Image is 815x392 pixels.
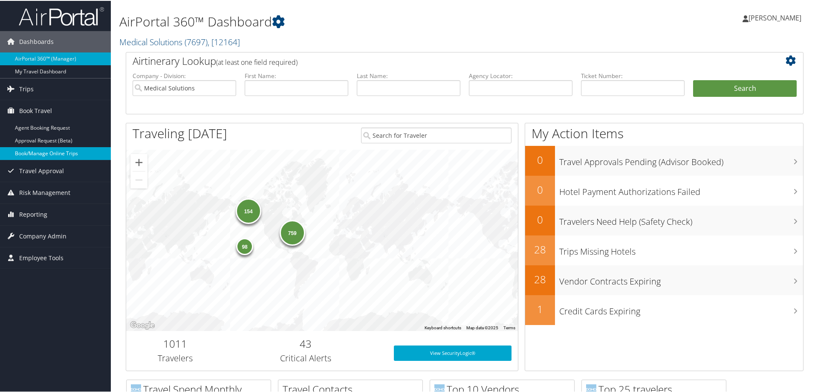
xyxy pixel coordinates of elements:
[231,336,381,350] h2: 43
[693,79,797,96] button: Search
[525,294,803,324] a: 1Credit Cards Expiring
[128,319,156,330] img: Google
[581,71,685,79] label: Ticket Number:
[394,345,512,360] a: View SecurityLogic®
[128,319,156,330] a: Open this area in Google Maps (opens a new window)
[525,264,803,294] a: 28Vendor Contracts Expiring
[133,124,227,142] h1: Traveling [DATE]
[749,12,801,22] span: [PERSON_NAME]
[525,271,555,286] h2: 28
[231,351,381,363] h3: Critical Alerts
[525,175,803,205] a: 0Hotel Payment Authorizations Failed
[361,127,512,142] input: Search for Traveler
[425,324,461,330] button: Keyboard shortcuts
[130,153,147,170] button: Zoom in
[185,35,208,47] span: ( 7697 )
[236,237,253,254] div: 98
[133,53,740,67] h2: Airtinerary Lookup
[525,124,803,142] h1: My Action Items
[357,71,460,79] label: Last Name:
[133,351,218,363] h3: Travelers
[559,241,803,257] h3: Trips Missing Hotels
[19,99,52,121] span: Book Travel
[19,225,66,246] span: Company Admin
[19,247,64,268] span: Employee Tools
[19,30,54,52] span: Dashboards
[525,205,803,235] a: 0Travelers Need Help (Safety Check)
[559,211,803,227] h3: Travelers Need Help (Safety Check)
[133,71,236,79] label: Company - Division:
[119,35,240,47] a: Medical Solutions
[559,270,803,287] h3: Vendor Contracts Expiring
[559,181,803,197] h3: Hotel Payment Authorizations Failed
[525,182,555,196] h2: 0
[19,181,70,203] span: Risk Management
[279,219,305,245] div: 759
[525,301,555,316] h2: 1
[133,336,218,350] h2: 1011
[19,78,34,99] span: Trips
[235,197,261,223] div: 154
[743,4,810,30] a: [PERSON_NAME]
[469,71,572,79] label: Agency Locator:
[525,145,803,175] a: 0Travel Approvals Pending (Advisor Booked)
[19,6,104,26] img: airportal-logo.png
[525,235,803,264] a: 28Trips Missing Hotels
[19,203,47,224] span: Reporting
[466,325,498,329] span: Map data ©2025
[119,12,580,30] h1: AirPortal 360™ Dashboard
[19,160,64,181] span: Travel Approval
[503,325,515,329] a: Terms (opens in new tab)
[245,71,348,79] label: First Name:
[559,300,803,317] h3: Credit Cards Expiring
[208,35,240,47] span: , [ 12164 ]
[216,57,298,66] span: (at least one field required)
[525,241,555,256] h2: 28
[130,171,147,188] button: Zoom out
[525,152,555,166] h2: 0
[525,212,555,226] h2: 0
[559,151,803,167] h3: Travel Approvals Pending (Advisor Booked)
